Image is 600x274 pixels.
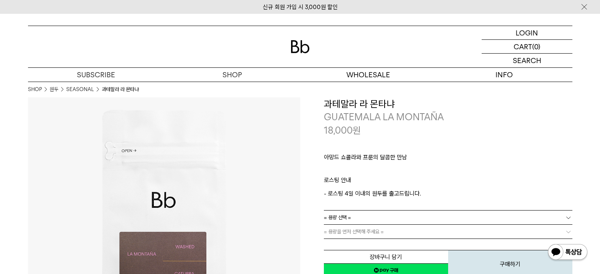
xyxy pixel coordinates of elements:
a: 원두 [50,86,58,93]
p: SEARCH [513,54,541,67]
p: LOGIN [516,26,538,39]
p: (0) [532,40,540,53]
a: 신규 회원 가입 시 3,000원 할인 [263,4,338,11]
img: 카카오톡 채널 1:1 채팅 버튼 [547,243,588,262]
p: 18,000 [324,124,361,137]
button: 장바구니 담기 [324,250,448,264]
a: LOGIN [482,26,572,40]
p: WHOLESALE [300,68,436,82]
a: SUBSCRIBE [28,68,164,82]
span: 원 [353,125,361,136]
span: = 용량을 먼저 선택해 주세요 = [324,225,384,239]
span: = 용량 선택 = [324,211,351,224]
p: INFO [436,68,572,82]
p: 아망드 쇼콜라와 프룬의 달콤한 만남 [324,153,572,166]
p: - 로스팅 4일 이내의 원두를 출고드립니다. [324,189,572,198]
li: 과테말라 라 몬타냐 [102,86,139,93]
a: CART (0) [482,40,572,54]
a: SHOP [164,68,300,82]
h3: 과테말라 라 몬타냐 [324,97,572,111]
p: 로스팅 안내 [324,175,572,189]
a: SEASONAL [66,86,94,93]
p: GUATEMALA LA MONTAÑA [324,110,572,124]
a: SHOP [28,86,42,93]
img: 로고 [291,40,310,53]
p: CART [514,40,532,53]
p: ㅤ [324,166,572,175]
